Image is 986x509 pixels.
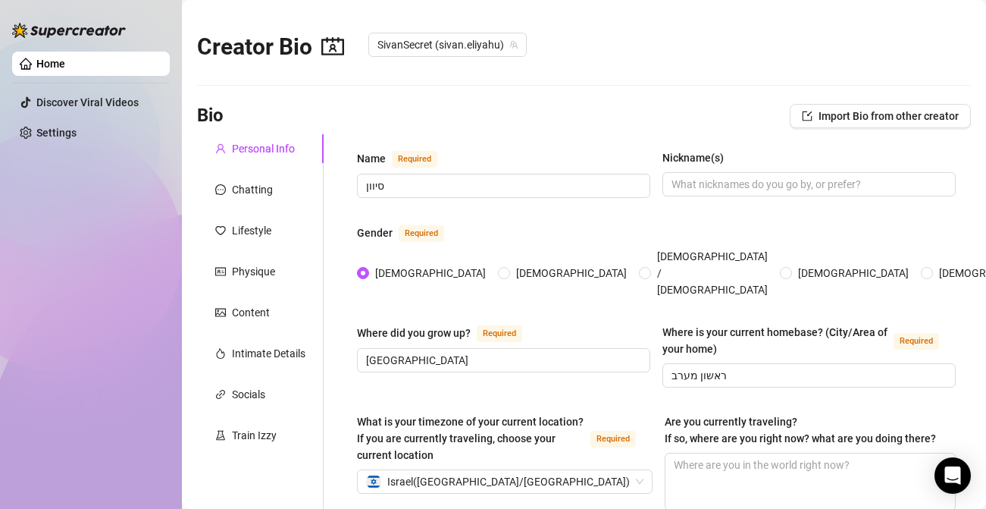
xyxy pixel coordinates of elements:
span: Are you currently traveling? If so, where are you right now? what are you doing there? [665,416,936,445]
span: link [215,389,226,400]
a: Settings [36,127,77,139]
a: Discover Viral Videos [36,96,139,108]
span: Required [477,325,522,342]
span: [DEMOGRAPHIC_DATA] [792,265,915,281]
input: Name [366,178,638,194]
div: Name [357,150,386,167]
span: Required [399,225,444,242]
span: user [215,143,226,154]
div: Chatting [232,181,273,198]
span: Israel ( [GEOGRAPHIC_DATA]/[GEOGRAPHIC_DATA] ) [387,470,630,493]
a: Home [36,58,65,70]
img: logo-BBDzfeDw.svg [12,23,126,38]
span: [DEMOGRAPHIC_DATA] / [DEMOGRAPHIC_DATA] [651,248,774,298]
div: Where did you grow up? [357,325,471,341]
label: Gender [357,224,461,242]
button: Import Bio from other creator [790,104,971,128]
div: Personal Info [232,140,295,157]
label: Nickname(s) [662,149,734,166]
div: Train Izzy [232,427,277,444]
h3: Bio [197,104,224,128]
input: Where did you grow up? [366,352,638,369]
span: picture [215,307,226,318]
img: il [366,474,381,489]
div: Intimate Details [232,345,305,362]
span: experiment [215,430,226,441]
span: import [802,111,812,121]
label: Where is your current homebase? (City/Area of your home) [662,324,956,357]
div: Lifestyle [232,222,271,239]
span: Required [894,333,939,350]
span: What is your timezone of your current location? If you are currently traveling, choose your curre... [357,416,584,461]
span: fire [215,348,226,359]
span: [DEMOGRAPHIC_DATA] [369,265,492,281]
span: Required [590,431,636,448]
input: Nickname(s) [671,176,944,193]
div: Nickname(s) [662,149,724,166]
span: SivanSecret (sivan.eliyahu) [377,33,518,56]
label: Where did you grow up? [357,324,539,342]
span: Import Bio from other creator [819,110,959,122]
div: Gender [357,225,393,241]
span: [DEMOGRAPHIC_DATA] [510,265,633,281]
span: idcard [215,266,226,277]
div: Where is your current homebase? (City/Area of your home) [662,324,887,357]
div: Open Intercom Messenger [934,457,971,494]
span: heart [215,225,226,236]
span: team [509,40,518,49]
label: Name [357,149,454,168]
span: Required [392,151,437,168]
span: message [215,184,226,195]
div: Socials [232,386,265,403]
div: Content [232,304,270,321]
h2: Creator Bio [197,33,344,61]
span: contacts [321,35,344,58]
input: Where is your current homebase? (City/Area of your home) [671,367,944,384]
div: Physique [232,263,275,280]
